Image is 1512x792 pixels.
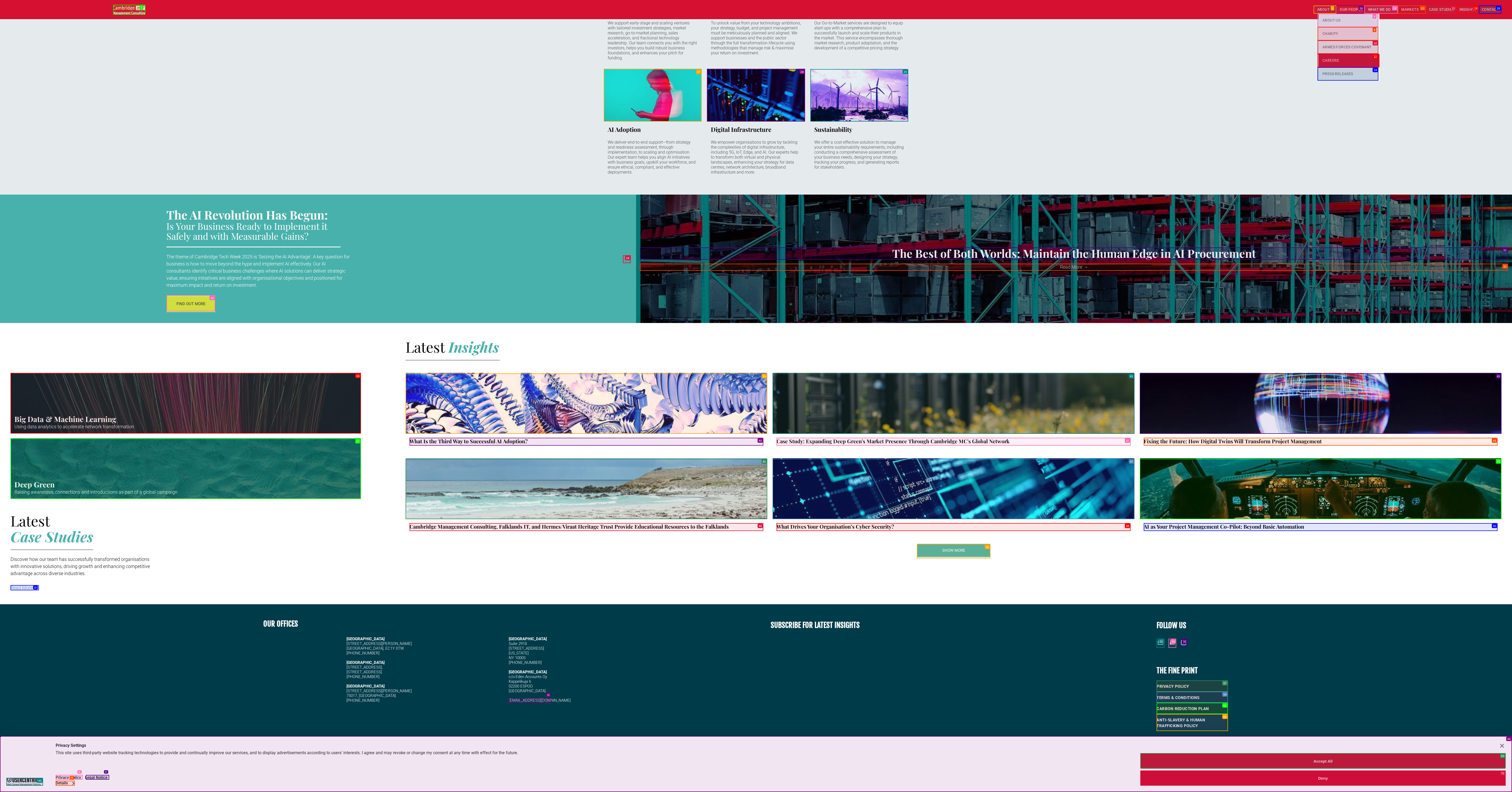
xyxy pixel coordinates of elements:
[509,641,527,646] span: Suite 2918
[1319,40,1379,54] a: ARMED FORCES COVENANT
[509,660,542,665] span: [PHONE_NUMBER]
[1144,523,1498,530] a: AI as Your Project Management Co-Pilot: Beyond Basic Automation
[942,544,965,557] span: SHOW MORE
[917,544,990,557] a: Your Business Transformed | Cambridge Management Consulting
[1157,681,1228,692] a: PRIVACY POLICY
[608,140,698,175] p: We deliver end-to-end support—from strategy and readiness assessment, through implementation, to ...
[346,689,412,693] span: [STREET_ADDRESS][PERSON_NAME]
[1426,6,1457,14] a: CASE STUDIES
[448,337,454,356] strong: I
[1157,715,1228,732] a: ANTI-SLAVERY & HUMAN TRAFFICKING POLICY
[711,140,801,175] p: We empower organisations to grow by tackling the complexities of digital infrastructure, includin...
[113,5,145,15] img: Go to Homepage
[1180,639,1188,648] a: instagram
[1317,6,1335,14] span: ABOUT
[1399,6,1426,14] a: MARKETS
[10,585,39,590] a: Read More →
[1144,437,1498,445] a: Fixing the Future: How Digital Twins Will Transform Project Management
[166,220,327,242] span: Is Your Business Ready to Implement it Safely and with Measurable Gains?
[1140,373,1501,433] a: Crystal ball on a neon floor, Procurement
[346,698,380,703] span: [PHONE_NUMBER]
[1322,58,1339,63] span: CAREERS
[10,511,50,530] span: Latest
[1322,44,1372,50] span: ARMED FORCES COVENANT
[773,458,1134,519] a: A modern office building on a wireframe floor with lava raining from the sky in the background, d...
[1457,6,1479,14] a: INSIGHTS
[1315,6,1337,14] a: ABOUT
[166,254,350,288] span: The theme of Cambridge Tech Week 2025 is 'Seizing the AI Advantage'. A key question for business ...
[814,20,904,50] p: Our Go-to-Market services are designed to equip start-ups with a comprehensive plan to successful...
[1157,692,1228,704] a: TERMS & CONDITIONS
[263,619,298,628] b: OUR OFFICES
[1157,621,1186,630] font: FOLLOW US
[10,527,93,546] strong: Case Studies
[640,263,1508,270] a: Read More →
[10,556,150,576] span: Discover how our team has successfully transformed organisations with innovative solutions, drivi...
[509,637,547,641] span: [GEOGRAPHIC_DATA]
[814,125,852,133] h3: Sustainability
[409,523,763,530] a: Cambridge Management Consulting, Falklands IT, and Hermes/Viraat Heritage Trust Provide Education...
[166,296,215,312] a: FIND OUT MORE
[608,20,698,60] p: We support early-stage and scaling ventures with tailored investment strategies, market research,...
[409,437,763,445] a: What Is the Third Way to Successful AI Adoption?
[113,6,145,11] a: Your Business Transformed | Cambridge Management Consulting
[454,337,499,356] strong: nsights
[346,684,385,689] strong: [GEOGRAPHIC_DATA]
[608,125,641,133] h3: AI Adoption
[10,438,361,499] a: Intricate waves in water
[176,297,206,310] span: FIND OUT MORE
[1319,67,1379,81] a: PRESS RELEASES
[509,646,544,651] span: [STREET_ADDRESS]
[810,69,908,121] a: Rows of wind turbines under a cloudy sky. Some bushes in foreground. Background dominated by larg...
[1322,18,1340,23] span: ABOUT US
[346,660,385,665] strong: [GEOGRAPHIC_DATA]
[814,140,904,170] p: We offer a cost-effective solution to manage your entire sustainability requirements, including c...
[1157,666,1198,675] b: THE FINE PRINT
[640,247,1508,259] a: The Best of Both Worlds: Maintain the Human Edge in AI Procurement
[1157,703,1228,715] a: CARBON REDUCTION PLAN
[406,373,767,433] a: Abstract kaleidoscope of AI generated shapes , digital infrastructure
[346,674,380,679] span: [PHONE_NUMBER]
[166,207,328,222] strong: The AI Revolution Has Begun:
[10,373,361,433] a: Streams of colour in red and green
[1337,6,1365,14] a: OUR PEOPLE
[1479,6,1501,14] a: CONTACT
[346,637,385,641] strong: [GEOGRAPHIC_DATA]
[1322,31,1338,37] span: CHARITY
[346,651,380,655] span: [PHONE_NUMBER]
[604,69,702,121] a: Side view of a young woman on her phone. Motion blur and magenta neon highlight of blurring. Cyan...
[509,651,529,655] span: [US_STATE]
[509,674,547,693] span: c/o Eden Accounts Oy Kappelikuja 6 02200 ESPOO [GEOGRAPHIC_DATA]
[346,641,412,651] span: [STREET_ADDRESS][PERSON_NAME] [GEOGRAPHIC_DATA], EC1Y 0TW
[1319,54,1379,67] a: CAREERS
[509,655,526,660] span: NY 10005
[346,693,396,698] span: 75017, [GEOGRAPHIC_DATA]
[1319,14,1379,27] a: ABOUT US
[711,20,801,55] p: To unlock value from your technology ambitions, your strategy, budget, and project management mus...
[707,69,805,121] a: Close up of data centre rack with dark blue filter and blinking lights in green and orange.
[776,523,1130,530] a: What Drives Your Organisation’s Cyber Security?
[1157,639,1164,648] a: email
[1168,639,1176,648] a: linkedin
[509,670,547,674] span: [GEOGRAPHIC_DATA]
[1319,27,1379,40] a: CHARITY
[346,665,383,670] span: [STREET_ADDRESS],
[776,437,1130,445] a: Case Study: Expanding Deep Green's Market Presence Through Cambridge MC's Global Network
[1366,6,1399,14] a: WHAT WE DO
[406,458,767,519] a: A vivid photo of the skyline of Stanley on the Falkland Islands, digital infrastructure
[1322,71,1353,77] span: PRESS RELEASES
[711,125,771,133] h3: Digital Infrastructure
[406,337,445,356] span: Latest
[1140,458,1501,519] a: AI co-pilot, Procurement
[509,698,571,703] a: [EMAIL_ADDRESS][DOMAIN_NAME]
[773,373,1134,433] a: A Data centre in a field, digital transformation
[346,670,382,674] span: [STREET_ADDRESS]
